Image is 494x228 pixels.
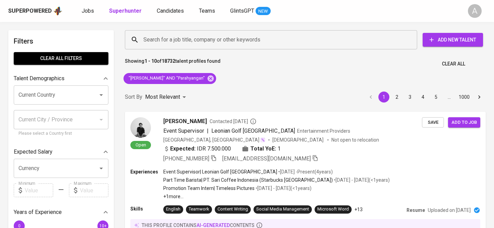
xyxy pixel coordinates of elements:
button: Go to page 2 [391,92,402,103]
div: A [468,4,482,18]
p: Experiences [130,168,163,175]
button: Add New Talent [423,33,483,47]
p: Please select a Country first [19,130,104,137]
p: Most Relevant [145,93,180,101]
nav: pagination navigation [364,92,486,103]
span: Event Supervisor [163,128,204,134]
span: Open [133,142,149,148]
img: 26af413ec95624b92d6958b3adf49a9f.jpg [130,117,151,138]
button: Open [96,90,106,100]
button: Clear All filters [14,52,108,65]
span: Leonian Golf [GEOGRAPHIC_DATA] [211,128,295,134]
p: Not open to relocation [331,136,379,143]
span: Contacted [DATE] [210,118,257,125]
p: Years of Experience [14,208,62,216]
span: Jobs [82,8,94,14]
button: Clear All [439,58,468,70]
p: Resume [407,207,425,214]
p: • [DATE] - Present ( 4 years ) [277,168,333,175]
div: Social Media Management [256,206,309,213]
span: [DEMOGRAPHIC_DATA] [272,136,325,143]
span: Clear All [442,60,465,68]
span: Teams [199,8,215,14]
p: Talent Demographics [14,74,64,83]
span: Clear All filters [19,54,103,63]
p: Promotion Team Intern | Timeless Pictures [163,185,255,192]
p: Sort By [125,93,142,101]
p: Uploaded on [DATE] [428,207,471,214]
button: Go to page 1000 [457,92,472,103]
b: Total YoE: [250,145,276,153]
a: Superhunter [109,7,143,15]
div: "[PERSON_NAME]" AND "Parahyangan" [123,73,216,84]
input: Value [25,183,53,197]
a: Jobs [82,7,95,15]
span: Add to job [451,119,477,127]
div: Talent Demographics [14,72,108,85]
span: NEW [256,8,271,15]
span: GlintsGPT [230,8,254,14]
div: [GEOGRAPHIC_DATA], [GEOGRAPHIC_DATA] [163,136,266,143]
a: GlintsGPT NEW [230,7,271,15]
svg: By Batam recruiter [250,118,257,125]
h6: Filters [14,36,108,47]
div: Years of Experience [14,205,108,219]
a: Candidates [157,7,185,15]
button: Go to page 4 [417,92,428,103]
b: 18732 [162,58,175,64]
span: 1 [278,145,281,153]
button: Go to page 3 [404,92,415,103]
a: Superpoweredapp logo [8,6,62,16]
div: … [444,94,455,100]
span: [PERSON_NAME] [163,117,207,125]
div: Most Relevant [145,91,188,104]
p: +13 [354,206,363,213]
button: page 1 [378,92,389,103]
img: magic_wand.svg [260,137,266,143]
span: Save [425,119,440,127]
span: Entertainment Providers [297,128,350,134]
img: app logo [53,6,62,16]
a: Teams [199,7,216,15]
b: 1 - 10 [144,58,157,64]
p: • [DATE] - [DATE] ( <1 years ) [255,185,311,192]
input: Value [80,183,108,197]
span: [EMAIL_ADDRESS][DOMAIN_NAME] [222,155,311,162]
div: English [166,206,180,213]
p: Event Supervisor | Leonian Golf [GEOGRAPHIC_DATA] [163,168,277,175]
div: Superpowered [8,7,52,15]
span: [PHONE_NUMBER] [163,155,209,162]
button: Go to next page [474,92,485,103]
span: AI-generated [197,223,230,228]
div: Microsoft Word [317,206,349,213]
span: | [207,127,209,135]
span: "[PERSON_NAME]" AND "Parahyangan" [123,75,209,82]
span: Add New Talent [428,36,478,44]
div: Content Writing [217,206,248,213]
button: Add to job [448,117,480,128]
button: Save [422,117,444,128]
button: Go to page 5 [431,92,442,103]
span: Candidates [157,8,184,14]
p: Skills [130,205,163,212]
p: +1 more ... [163,193,390,200]
b: Expected: [170,145,196,153]
div: Expected Salary [14,145,108,159]
div: Teamwork [189,206,209,213]
b: Superhunter [109,8,142,14]
p: • [DATE] - [DATE] ( <1 years ) [333,177,390,183]
p: Showing of talent profiles found [125,58,221,70]
p: Part Time Barista | PT. Sari Coffee Indonesia (Starbucks [GEOGRAPHIC_DATA]) [163,177,333,183]
button: Open [96,164,106,173]
p: Expected Salary [14,148,52,156]
div: IDR 7.500.000 [163,145,231,153]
